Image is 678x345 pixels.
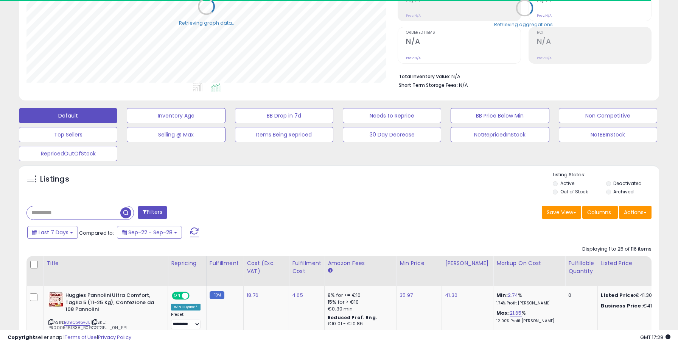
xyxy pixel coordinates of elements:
[613,188,634,195] label: Archived
[343,127,441,142] button: 30 Day Decrease
[560,180,574,187] label: Active
[496,310,559,324] div: %
[171,304,201,310] div: Win BuyBox *
[493,256,565,286] th: The percentage added to the cost of goods (COGS) that forms the calculator for Min & Max prices.
[292,259,321,275] div: Fulfillment Cost
[247,259,286,275] div: Cost (Exc. VAT)
[601,303,664,309] div: €41.29
[48,292,64,307] img: 51+g+n7DOnL._SL40_.jpg
[494,21,555,28] div: Retrieving aggregations..
[127,108,225,123] button: Inventory Age
[173,293,182,299] span: ON
[328,299,390,306] div: 15% for > €10
[138,206,167,219] button: Filters
[328,314,377,321] b: Reduced Prof. Rng.
[210,259,240,267] div: Fulfillment
[19,127,117,142] button: Top Sellers
[601,302,642,309] b: Business Price:
[613,180,642,187] label: Deactivated
[400,259,439,267] div: Min Price
[65,334,97,341] a: Terms of Use
[568,292,592,299] div: 0
[445,259,490,267] div: [PERSON_NAME]
[48,319,127,331] span: | SKU: PR0005461338_B09CGTGFJL_0N_FPI
[292,292,303,299] a: 4.65
[117,226,182,239] button: Sep-22 - Sep-28
[19,146,117,161] button: RepricedOutOfStock
[188,293,201,299] span: OFF
[601,292,664,299] div: €41.30
[560,188,588,195] label: Out of Stock
[559,108,657,123] button: Non Competitive
[343,108,441,123] button: Needs to Reprice
[587,209,611,216] span: Columns
[542,206,581,219] button: Save View
[64,319,90,326] a: B09CGTGFJL
[496,259,562,267] div: Markup on Cost
[19,108,117,123] button: Default
[328,321,390,327] div: €10.01 - €10.86
[98,334,131,341] a: Privacy Policy
[127,127,225,142] button: Selling @ Max
[451,127,549,142] button: NotRepricedInStock
[451,108,549,123] button: BB Price Below Min
[247,292,258,299] a: 18.76
[27,226,78,239] button: Last 7 Days
[553,171,659,179] p: Listing States:
[171,312,201,329] div: Preset:
[235,108,333,123] button: BB Drop in 7d
[582,246,652,253] div: Displaying 1 to 25 of 116 items
[171,259,203,267] div: Repricing
[559,127,657,142] button: NotBBInStock
[508,292,518,299] a: 2.74
[39,229,68,236] span: Last 7 Days
[496,301,559,306] p: 1.74% Profit [PERSON_NAME]
[65,292,157,315] b: Huggies Pannolini Ultra Comfort, Taglia 5 (11-25 Kg), Confezione da 108 Pannolini
[496,318,559,324] p: 12.00% Profit [PERSON_NAME]
[601,292,635,299] b: Listed Price:
[179,19,234,26] div: Retrieving graph data..
[79,229,114,237] span: Compared to:
[582,206,618,219] button: Columns
[510,309,522,317] a: 21.65
[328,306,390,312] div: €0.30 min
[601,259,666,267] div: Listed Price
[445,292,457,299] a: 41.30
[328,267,332,274] small: Amazon Fees.
[328,259,393,267] div: Amazon Fees
[619,206,652,219] button: Actions
[8,334,35,341] strong: Copyright
[496,309,510,317] b: Max:
[640,334,670,341] span: 2025-10-6 17:29 GMT
[496,292,559,306] div: %
[210,291,224,299] small: FBM
[568,259,594,275] div: Fulfillable Quantity
[40,174,69,185] h5: Listings
[128,229,173,236] span: Sep-22 - Sep-28
[328,292,390,299] div: 8% for <= €10
[48,292,162,340] div: ASIN:
[496,292,508,299] b: Min:
[47,259,165,267] div: Title
[8,334,131,341] div: seller snap | |
[400,292,413,299] a: 35.97
[235,127,333,142] button: Items Being Repriced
